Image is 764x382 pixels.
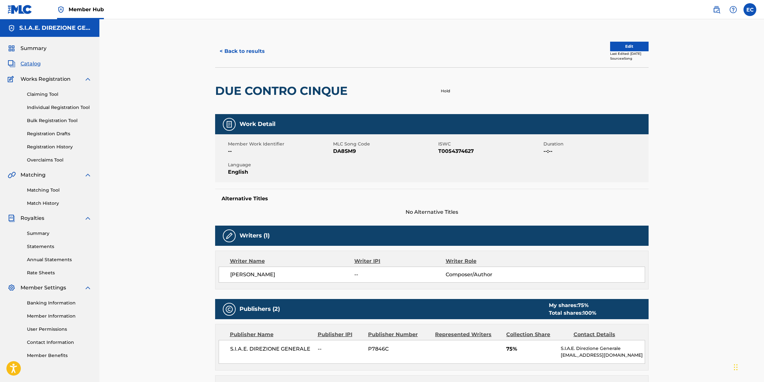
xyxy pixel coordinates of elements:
[583,310,596,316] span: 100 %
[239,305,280,313] h5: Publishers (2)
[549,302,596,309] div: My shares:
[727,3,740,16] div: Help
[84,75,92,83] img: expand
[746,264,764,316] iframe: Resource Center
[8,75,16,83] img: Works Registration
[561,345,644,352] p: S.I.A.E. Direzione Generale
[549,309,596,317] div: Total shares:
[27,200,92,207] a: Match History
[19,24,92,32] h5: S.I.A.E. DIREZIONE GENERALE
[506,345,556,353] span: 75%
[215,208,649,216] span: No Alternative Titles
[27,117,92,124] a: Bulk Registration Tool
[230,257,355,265] div: Writer Name
[230,271,355,278] span: [PERSON_NAME]
[21,75,71,83] span: Works Registration
[441,88,450,94] p: Hold
[215,43,269,59] button: < Back to results
[27,243,92,250] a: Statements
[27,187,92,194] a: Matching Tool
[729,6,737,13] img: help
[84,284,92,292] img: expand
[743,3,756,16] div: User Menu
[446,257,529,265] div: Writer Role
[368,331,430,338] div: Publisher Number
[333,141,437,147] span: MLC Song Code
[8,60,15,68] img: Catalog
[333,147,437,155] span: DA8SM9
[574,331,636,338] div: Contact Details
[710,3,723,16] a: Public Search
[215,84,351,98] h2: DUE CONTRO CINQUE
[27,270,92,276] a: Rate Sheets
[225,305,233,313] img: Publishers
[84,214,92,222] img: expand
[8,171,16,179] img: Matching
[506,331,568,338] div: Collection Share
[21,214,44,222] span: Royalties
[27,326,92,333] a: User Permissions
[8,24,15,32] img: Accounts
[27,352,92,359] a: Member Benefits
[230,345,313,353] span: S.I.A.E. DIREZIONE GENERALE
[27,339,92,346] a: Contact Information
[239,120,275,128] h5: Work Detail
[543,147,647,155] span: --:--
[318,331,363,338] div: Publisher IPI
[732,351,764,382] div: Widget chat
[354,271,445,278] span: --
[354,257,446,265] div: Writer IPI
[713,6,720,13] img: search
[8,284,15,292] img: Member Settings
[222,195,642,202] h5: Alternative Titles
[57,6,65,13] img: Top Rightsholder
[27,104,92,111] a: Individual Registration Tool
[69,6,104,13] span: Member Hub
[27,157,92,163] a: Overclaims Tool
[610,51,649,56] div: Last Edited: [DATE]
[228,162,332,168] span: Language
[27,144,92,150] a: Registration History
[27,91,92,98] a: Claiming Tool
[438,141,542,147] span: ISWC
[228,168,332,176] span: English
[27,130,92,137] a: Registration Drafts
[8,60,41,68] a: CatalogCatalog
[732,351,764,382] iframe: Chat Widget
[561,352,644,359] p: [EMAIL_ADDRESS][DOMAIN_NAME]
[21,171,46,179] span: Matching
[230,331,313,338] div: Publisher Name
[8,5,32,14] img: MLC Logo
[734,358,738,377] div: Trascina
[239,232,270,239] h5: Writers (1)
[368,345,430,353] span: P7846C
[543,141,647,147] span: Duration
[27,313,92,320] a: Member Information
[8,45,15,52] img: Summary
[21,284,66,292] span: Member Settings
[21,45,46,52] span: Summary
[21,60,41,68] span: Catalog
[318,345,363,353] span: --
[27,256,92,263] a: Annual Statements
[435,331,501,338] div: Represented Writers
[27,300,92,306] a: Banking Information
[225,232,233,240] img: Writers
[446,271,529,278] span: Composer/Author
[8,214,15,222] img: Royalties
[438,147,542,155] span: T0054374627
[228,147,332,155] span: --
[610,56,649,61] div: Source: eSong
[228,141,332,147] span: Member Work Identifier
[27,230,92,237] a: Summary
[8,45,46,52] a: SummarySummary
[84,171,92,179] img: expand
[610,42,649,51] button: Edit
[225,120,233,128] img: Work Detail
[578,302,589,308] span: 75 %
